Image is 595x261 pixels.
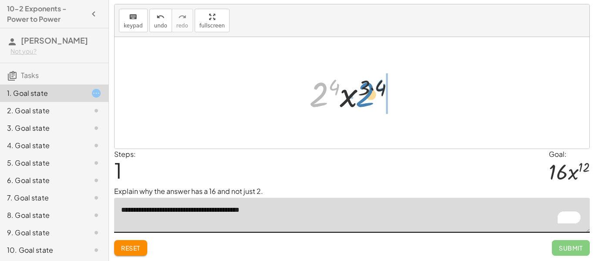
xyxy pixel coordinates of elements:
label: Steps: [114,149,136,159]
i: undo [156,12,165,22]
i: Task not started. [91,158,101,168]
i: keyboard [129,12,137,22]
i: redo [178,12,186,22]
div: 9. Goal state [7,227,77,238]
span: keypad [124,23,143,29]
span: fullscreen [199,23,225,29]
i: Task not started. [91,193,101,203]
div: 1. Goal state [7,88,77,98]
i: Task not started. [91,210,101,220]
span: 1 [114,157,122,183]
i: Task not started. [91,105,101,116]
p: Explain why the answer has a 16 and not just 2. [114,186,590,197]
div: 10. Goal state [7,245,77,255]
div: Goal: [549,149,590,159]
span: undo [154,23,167,29]
div: 6. Goal state [7,175,77,186]
button: fullscreen [195,9,230,32]
span: redo [176,23,188,29]
button: redoredo [172,9,193,32]
i: Task started. [91,88,101,98]
i: Task not started. [91,175,101,186]
div: 5. Goal state [7,158,77,168]
div: 8. Goal state [7,210,77,220]
div: Not you? [10,47,101,56]
span: [PERSON_NAME] [21,35,88,45]
div: 2. Goal state [7,105,77,116]
span: Tasks [21,71,39,80]
i: Task not started. [91,140,101,151]
i: Task not started. [91,123,101,133]
textarea: To enrich screen reader interactions, please activate Accessibility in Grammarly extension settings [114,198,590,233]
button: undoundo [149,9,172,32]
button: Reset [114,240,147,256]
i: Task not started. [91,227,101,238]
h4: 10-2 Exponents - Power to Power [7,3,86,24]
button: keyboardkeypad [119,9,148,32]
div: 4. Goal state [7,140,77,151]
div: 7. Goal state [7,193,77,203]
span: Reset [121,244,140,252]
i: Task not started. [91,245,101,255]
div: 3. Goal state [7,123,77,133]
